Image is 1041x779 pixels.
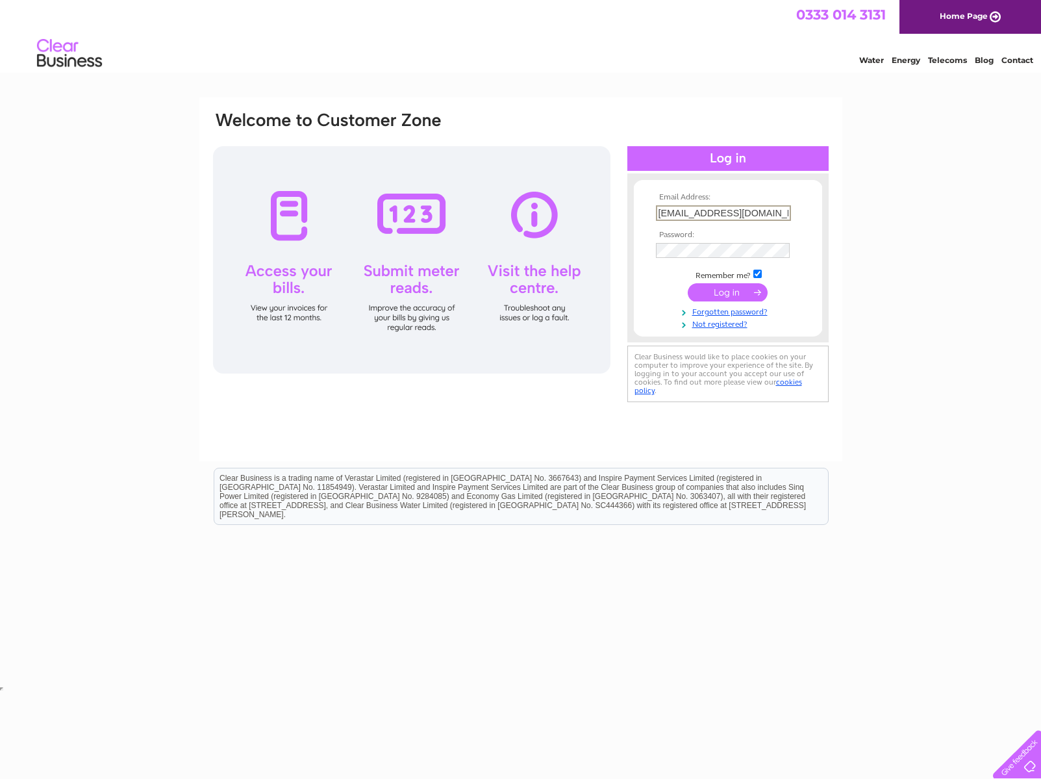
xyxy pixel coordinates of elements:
a: Not registered? [656,317,803,329]
a: cookies policy [634,377,802,395]
img: logo.png [36,34,103,73]
a: 0333 014 3131 [796,6,886,23]
a: Water [859,55,884,65]
input: Submit [688,283,768,301]
div: Clear Business would like to place cookies on your computer to improve your experience of the sit... [627,346,829,402]
td: Remember me? [653,268,803,281]
th: Password: [653,231,803,240]
div: Clear Business is a trading name of Verastar Limited (registered in [GEOGRAPHIC_DATA] No. 3667643... [214,7,828,63]
a: Contact [1001,55,1033,65]
th: Email Address: [653,193,803,202]
a: Energy [892,55,920,65]
a: Blog [975,55,994,65]
a: Telecoms [928,55,967,65]
a: Forgotten password? [656,305,803,317]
